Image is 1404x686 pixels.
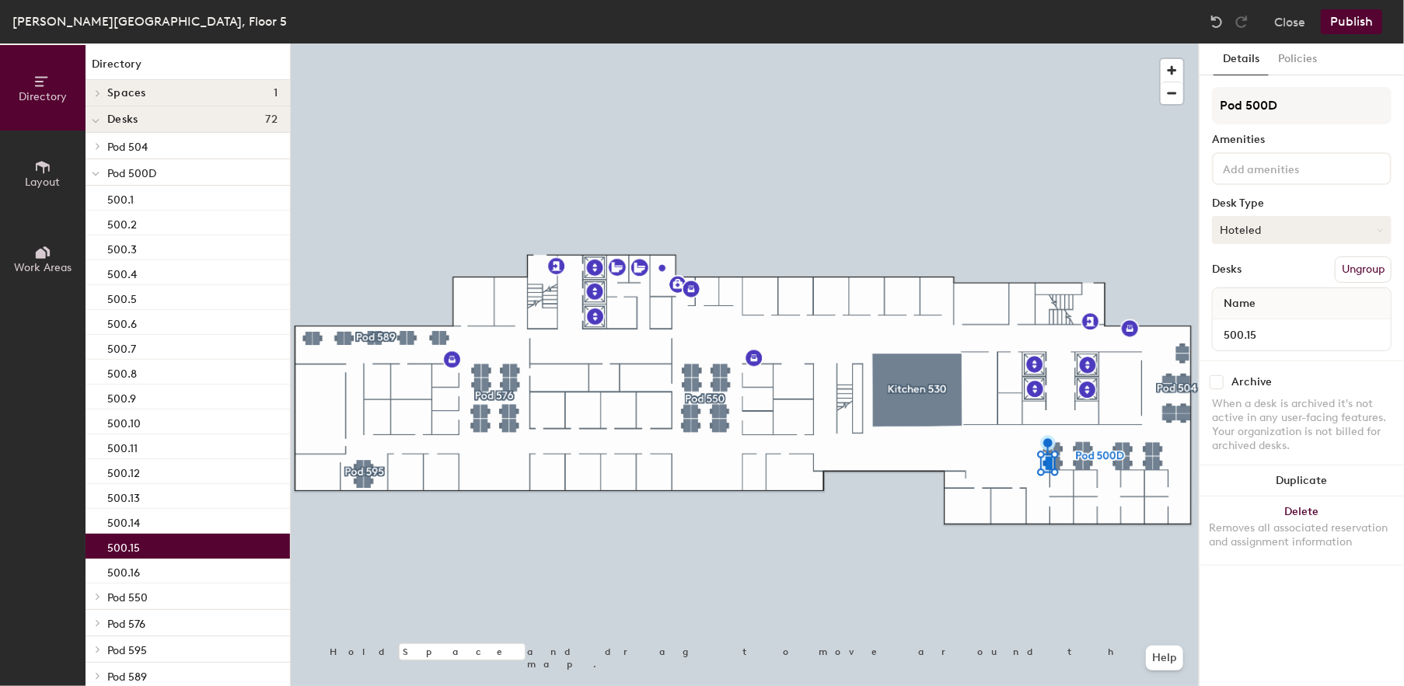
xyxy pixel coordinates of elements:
[1146,646,1183,670] button: Help
[1200,465,1404,496] button: Duplicate
[1321,9,1382,34] button: Publish
[107,313,137,331] p: 500.6
[107,214,137,232] p: 500.2
[107,167,156,180] span: Pod 500D
[107,462,140,480] p: 500.12
[1212,134,1392,146] div: Amenities
[107,87,146,99] span: Spaces
[1274,9,1305,34] button: Close
[107,363,137,381] p: 500.8
[107,562,140,580] p: 500.16
[1212,216,1392,244] button: Hoteled
[274,87,278,99] span: 1
[107,437,138,455] p: 500.11
[1209,14,1224,30] img: Undo
[1209,521,1395,549] div: Removes all associated reservation and assignment information
[1200,496,1404,565] button: DeleteRemoves all associated reservation and assignment information
[107,537,140,555] p: 500.15
[107,113,138,126] span: Desks
[107,239,137,256] p: 500.3
[107,288,137,306] p: 500.5
[1220,158,1360,177] input: Add amenities
[107,644,147,657] span: Pod 595
[12,12,287,31] div: [PERSON_NAME][GEOGRAPHIC_DATA], Floor 5
[107,413,141,430] p: 500.10
[107,189,134,207] p: 500.1
[26,176,61,189] span: Layout
[107,141,148,154] span: Pod 504
[1216,324,1388,346] input: Unnamed desk
[107,338,136,356] p: 500.7
[19,90,67,103] span: Directory
[265,113,278,126] span: 72
[1214,44,1269,75] button: Details
[107,670,147,684] span: Pod 589
[1216,290,1263,318] span: Name
[1335,256,1392,283] button: Ungroup
[86,56,290,80] h1: Directory
[107,487,140,505] p: 500.13
[1212,263,1242,276] div: Desks
[107,388,136,406] p: 500.9
[107,618,145,631] span: Pod 576
[14,261,72,274] span: Work Areas
[1212,397,1392,453] div: When a desk is archived it's not active in any user-facing features. Your organization is not bil...
[1234,14,1249,30] img: Redo
[107,512,140,530] p: 500.14
[107,591,148,604] span: Pod 550
[1269,44,1326,75] button: Policies
[1212,197,1392,210] div: Desk Type
[1231,376,1272,388] div: Archive
[107,263,137,281] p: 500.4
